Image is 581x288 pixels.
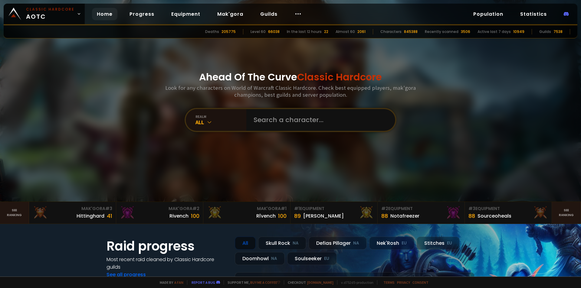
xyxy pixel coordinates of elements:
a: Mak'gora [212,8,248,20]
small: EU [324,256,329,262]
div: [PERSON_NAME] [303,212,344,220]
a: [DOMAIN_NAME] [307,280,333,285]
a: Buy me a coffee [250,280,280,285]
span: # 3 [105,205,112,212]
span: Classic Hardcore [297,70,382,84]
span: # 2 [381,205,388,212]
div: 100 [191,212,199,220]
div: Hittinghard [77,212,104,220]
div: Soulseeker [287,252,337,265]
div: Equipment [381,205,461,212]
div: 7538 [553,29,563,34]
h4: Most recent raid cleaned by Classic Hardcore guilds [107,256,228,271]
small: NA [293,240,299,246]
span: # 2 [192,205,199,212]
div: Defias Pillager [309,237,367,250]
div: Nek'Rosh [369,237,414,250]
div: Notafreezer [390,212,419,220]
div: All [195,119,246,126]
div: Mak'Gora [120,205,199,212]
div: 100 [278,212,287,220]
a: Terms [383,280,395,285]
a: Mak'Gora#2Rivench100 [116,202,203,224]
span: Checkout [284,280,333,285]
small: NA [271,256,277,262]
h1: Ahead Of The Curve [199,70,382,84]
a: Equipment [166,8,205,20]
div: Guilds [539,29,551,34]
div: 88 [381,212,388,220]
div: Almost 60 [336,29,355,34]
span: # 1 [281,205,287,212]
div: 845388 [404,29,418,34]
a: Privacy [397,280,410,285]
div: 88 [468,212,475,220]
input: Search a character... [250,109,388,131]
div: 10949 [513,29,524,34]
span: # 3 [468,205,475,212]
div: Skull Rock [258,237,306,250]
div: 89 [294,212,301,220]
div: Recently scanned [425,29,458,34]
small: EU [447,240,452,246]
a: Seeranking [552,202,581,224]
div: 2061 [357,29,366,34]
div: Doomhowl [235,252,285,265]
a: Mak'Gora#1Rîvench100 [203,202,290,224]
a: #1Equipment89[PERSON_NAME] [290,202,378,224]
a: Mak'Gora#3Hittinghard41 [29,202,116,224]
div: Mak'Gora [207,205,287,212]
a: Guilds [255,8,282,20]
a: Consent [412,280,428,285]
span: v. d752d5 - production [337,280,373,285]
div: Deaths [205,29,219,34]
a: Home [92,8,117,20]
div: Equipment [294,205,374,212]
span: AOTC [26,7,74,21]
div: Equipment [468,205,548,212]
div: 66038 [268,29,280,34]
span: Support me, [224,280,280,285]
a: Statistics [515,8,552,20]
a: Classic HardcoreAOTC [4,4,85,24]
a: #2Equipment88Notafreezer [378,202,465,224]
a: Progress [125,8,159,20]
small: Classic Hardcore [26,7,74,12]
small: NA [353,240,359,246]
span: # 1 [294,205,300,212]
div: Stitches [417,237,460,250]
div: Level 60 [251,29,266,34]
h1: Raid progress [107,237,228,256]
a: Report a bug [192,280,215,285]
span: Made by [156,280,183,285]
div: realm [195,114,246,119]
div: Mak'Gora [33,205,112,212]
div: 41 [107,212,112,220]
a: See all progress [107,271,146,278]
div: Rivench [169,212,189,220]
a: #3Equipment88Sourceoheals [465,202,552,224]
div: 205775 [222,29,236,34]
div: Rîvench [256,212,276,220]
h3: Look for any characters on World of Warcraft Classic Hardcore. Check best equipped players, mak'g... [163,84,418,98]
div: Characters [380,29,402,34]
div: All [235,237,256,250]
small: EU [402,240,407,246]
div: Active last 7 days [478,29,511,34]
div: 22 [324,29,328,34]
div: In the last 12 hours [287,29,322,34]
a: Population [468,8,508,20]
div: 3506 [461,29,470,34]
a: a fan [174,280,183,285]
div: Sourceoheals [478,212,511,220]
